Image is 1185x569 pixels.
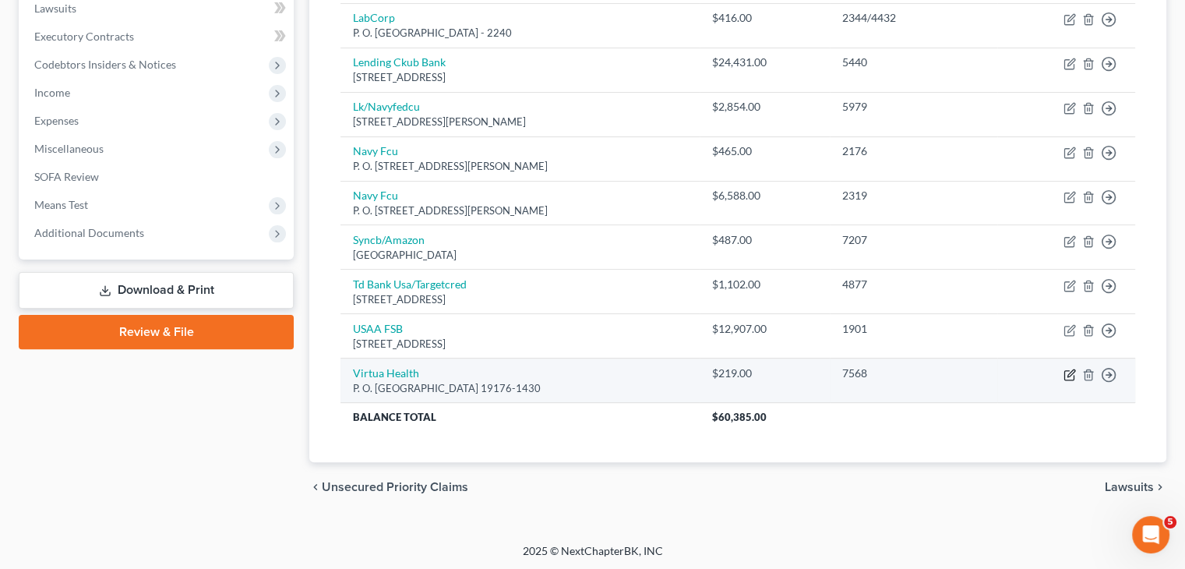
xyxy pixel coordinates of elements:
[322,481,468,493] span: Unsecured Priority Claims
[1132,516,1169,553] iframe: Intercom live chat
[353,277,467,291] a: Td Bank Usa/Targetcred
[19,315,294,349] a: Review & File
[842,55,986,70] div: 5440
[1105,481,1154,493] span: Lawsuits
[712,411,767,423] span: $60,385.00
[712,10,817,26] div: $416.00
[34,86,70,99] span: Income
[712,277,817,292] div: $1,102.00
[353,203,687,218] div: P. O. [STREET_ADDRESS][PERSON_NAME]
[842,232,986,248] div: 7207
[1154,481,1166,493] i: chevron_right
[712,232,817,248] div: $487.00
[353,292,687,307] div: [STREET_ADDRESS]
[353,144,398,157] a: Navy Fcu
[712,99,817,115] div: $2,854.00
[353,366,419,380] a: Virtua Health
[353,381,687,396] div: P. O. [GEOGRAPHIC_DATA] 19176-1430
[353,70,687,85] div: [STREET_ADDRESS]
[353,159,687,174] div: P. O. [STREET_ADDRESS][PERSON_NAME]
[340,403,700,431] th: Balance Total
[842,99,986,115] div: 5979
[309,481,322,493] i: chevron_left
[842,277,986,292] div: 4877
[842,366,986,381] div: 7568
[353,26,687,41] div: P. O. [GEOGRAPHIC_DATA] - 2240
[34,142,104,155] span: Miscellaneous
[353,248,687,263] div: [GEOGRAPHIC_DATA]
[309,481,468,493] button: chevron_left Unsecured Priority Claims
[353,11,395,24] a: LabCorp
[353,100,420,113] a: Lk/Navyfedcu
[353,115,687,129] div: [STREET_ADDRESS][PERSON_NAME]
[353,233,425,246] a: Syncb/Amazon
[1164,516,1176,528] span: 5
[22,23,294,51] a: Executory Contracts
[34,114,79,127] span: Expenses
[712,366,817,381] div: $219.00
[34,2,76,15] span: Lawsuits
[842,143,986,159] div: 2176
[712,188,817,203] div: $6,588.00
[842,10,986,26] div: 2344/4432
[34,58,176,71] span: Codebtors Insiders & Notices
[34,226,144,239] span: Additional Documents
[712,143,817,159] div: $465.00
[1105,481,1166,493] button: Lawsuits chevron_right
[712,321,817,337] div: $12,907.00
[34,170,99,183] span: SOFA Review
[34,30,134,43] span: Executory Contracts
[353,322,403,335] a: USAA FSB
[353,337,687,352] div: [STREET_ADDRESS]
[842,188,986,203] div: 2319
[19,272,294,309] a: Download & Print
[22,163,294,191] a: SOFA Review
[353,55,446,69] a: Lending Ckub Bank
[353,189,398,202] a: Navy Fcu
[712,55,817,70] div: $24,431.00
[842,321,986,337] div: 1901
[34,198,88,211] span: Means Test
